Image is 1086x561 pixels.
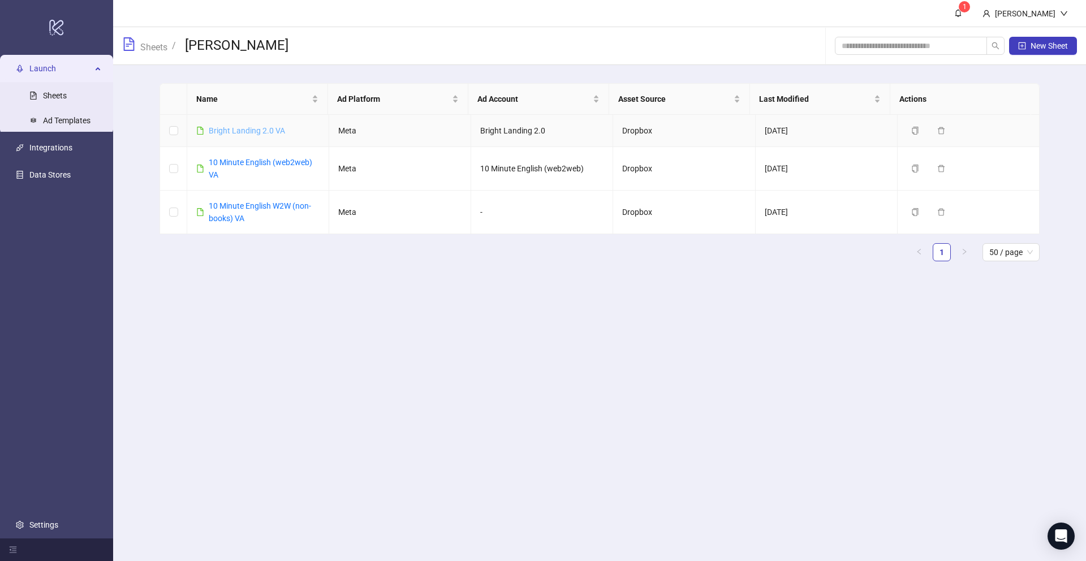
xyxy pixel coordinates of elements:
[471,191,613,234] td: -
[756,147,898,191] td: [DATE]
[43,116,90,125] a: Ad Templates
[933,243,951,261] li: 1
[16,64,24,72] span: rocket
[989,244,1033,261] span: 50 / page
[196,93,309,105] span: Name
[329,115,471,147] td: Meta
[961,248,968,255] span: right
[468,84,609,115] th: Ad Account
[196,208,204,216] span: file
[937,165,945,172] span: delete
[328,84,469,115] th: Ad Platform
[196,165,204,172] span: file
[955,243,973,261] button: right
[954,9,962,17] span: bell
[1009,37,1077,55] button: New Sheet
[750,84,891,115] th: Last Modified
[471,115,613,147] td: Bright Landing 2.0
[9,546,17,554] span: menu-fold
[329,147,471,191] td: Meta
[933,244,950,261] a: 1
[982,243,1040,261] div: Page Size
[1060,10,1068,18] span: down
[29,170,71,179] a: Data Stores
[209,158,312,179] a: 10 Minute English (web2web) VA
[613,191,755,234] td: Dropbox
[911,165,919,172] span: copy
[992,42,999,50] span: search
[910,243,928,261] button: left
[43,91,67,100] a: Sheets
[1031,41,1068,50] span: New Sheet
[756,115,898,147] td: [DATE]
[910,243,928,261] li: Previous Page
[911,127,919,135] span: copy
[982,10,990,18] span: user
[618,93,731,105] span: Asset Source
[187,84,328,115] th: Name
[29,143,72,152] a: Integrations
[955,243,973,261] li: Next Page
[122,37,136,51] span: file-text
[329,191,471,234] td: Meta
[990,7,1060,20] div: [PERSON_NAME]
[613,147,755,191] td: Dropbox
[916,248,923,255] span: left
[471,147,613,191] td: 10 Minute English (web2web)
[959,1,970,12] sup: 1
[337,93,450,105] span: Ad Platform
[196,127,204,135] span: file
[29,57,92,80] span: Launch
[937,127,945,135] span: delete
[1018,42,1026,50] span: plus-square
[172,37,176,55] li: /
[890,84,1031,115] th: Actions
[756,191,898,234] td: [DATE]
[209,201,311,223] a: 10 Minute English W2W (non-books) VA
[963,3,967,11] span: 1
[937,208,945,216] span: delete
[185,37,288,55] h3: [PERSON_NAME]
[477,93,591,105] span: Ad Account
[209,126,285,135] a: Bright Landing 2.0 VA
[759,93,872,105] span: Last Modified
[1048,523,1075,550] div: Open Intercom Messenger
[911,208,919,216] span: copy
[29,520,58,529] a: Settings
[613,115,755,147] td: Dropbox
[609,84,750,115] th: Asset Source
[138,40,170,53] a: Sheets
